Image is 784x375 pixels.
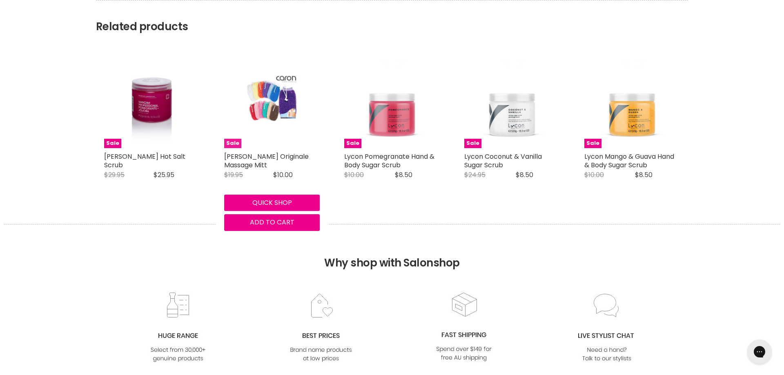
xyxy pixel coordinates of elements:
[464,152,542,170] a: Lycon Coconut & Vanilla Sugar Scrub
[111,53,193,148] img: Mancine Hot Salt Scrub
[344,139,361,148] span: Sale
[464,139,481,148] span: Sale
[224,53,320,148] a: Caron Milano Originale Massage Mitt Sale
[344,53,440,148] img: Lycon Pomegranate Hand & Body Sugar Scrub
[240,53,303,148] img: Caron Milano Originale Massage Mitt
[104,139,121,148] span: Sale
[584,53,680,148] img: Lycon Mango & Guava Hand & Body Sugar Scrub
[224,139,241,148] span: Sale
[635,170,653,180] span: $8.50
[743,337,776,367] iframe: Gorgias live chat messenger
[584,170,604,180] span: $10.00
[104,152,185,170] a: [PERSON_NAME] Hot Salt Scrub
[224,195,320,211] button: Quick shop
[464,53,560,148] a: Lycon Coconut & Vanilla Sugar Scrub Lycon Coconut & Vanilla Sugar Scrub Sale
[224,170,243,180] span: $19.95
[516,170,533,180] span: $8.50
[4,224,780,282] h2: Why shop with Salonshop
[154,170,174,180] span: $25.95
[250,217,294,227] span: Add to cart
[574,292,640,364] img: chat_c0a1c8f7-3133-4fc6-855f-7264552747f6.jpg
[145,292,211,364] img: range2_8cf790d4-220e-469f-917d-a18fed3854b6.jpg
[224,214,320,231] button: Add to cart
[344,170,364,180] span: $10.00
[344,152,434,170] a: Lycon Pomegranate Hand & Body Sugar Scrub
[464,53,560,148] img: Lycon Coconut & Vanilla Sugar Scrub
[104,170,125,180] span: $29.95
[344,53,440,148] a: Lycon Pomegranate Hand & Body Sugar Scrub Lycon Pomegranate Hand & Body Sugar Scrub Sale
[395,170,412,180] span: $8.50
[288,292,354,364] img: prices.jpg
[104,53,200,148] a: Mancine Hot Salt Scrub Mancine Hot Salt Scrub Sale
[431,291,497,363] img: fast.jpg
[584,152,674,170] a: Lycon Mango & Guava Hand & Body Sugar Scrub
[273,170,293,180] span: $10.00
[584,139,601,148] span: Sale
[464,170,486,180] span: $24.95
[584,53,680,148] a: Lycon Mango & Guava Hand & Body Sugar Scrub Lycon Mango & Guava Hand & Body Sugar Scrub Sale
[224,152,309,170] a: [PERSON_NAME] Originale Massage Mitt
